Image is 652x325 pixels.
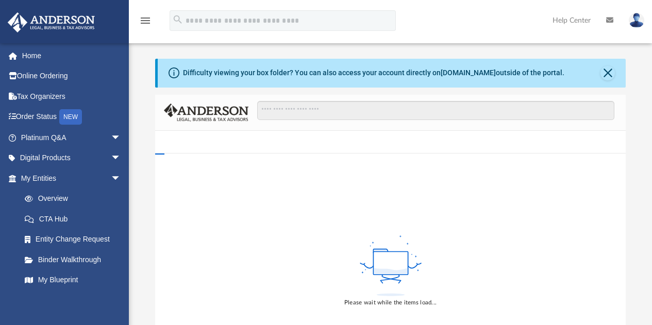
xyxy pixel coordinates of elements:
a: Overview [14,189,137,209]
a: My Entitiesarrow_drop_down [7,168,137,189]
span: arrow_drop_down [111,148,131,169]
a: Online Ordering [7,66,137,87]
div: Difficulty viewing your box folder? You can also access your account directly on outside of the p... [183,67,564,78]
a: [DOMAIN_NAME] [441,69,496,77]
img: Anderson Advisors Platinum Portal [5,12,98,32]
button: Close [600,66,615,80]
a: CTA Hub [14,209,137,229]
div: Please wait while the items load... [344,298,437,307]
a: menu [139,20,152,27]
a: Home [7,45,137,66]
a: Digital Productsarrow_drop_down [7,148,137,168]
a: Tax Due Dates [14,290,137,311]
a: Binder Walkthrough [14,249,137,270]
input: Search files and folders [257,101,614,121]
img: User Pic [629,13,644,28]
span: arrow_drop_down [111,127,131,148]
a: Platinum Q&Aarrow_drop_down [7,127,137,148]
a: Entity Change Request [14,229,137,250]
i: menu [139,14,152,27]
span: arrow_drop_down [111,168,131,189]
a: Order StatusNEW [7,107,137,128]
a: My Blueprint [14,270,131,290]
i: search [172,14,183,25]
div: NEW [59,109,82,125]
a: Tax Organizers [7,86,137,107]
